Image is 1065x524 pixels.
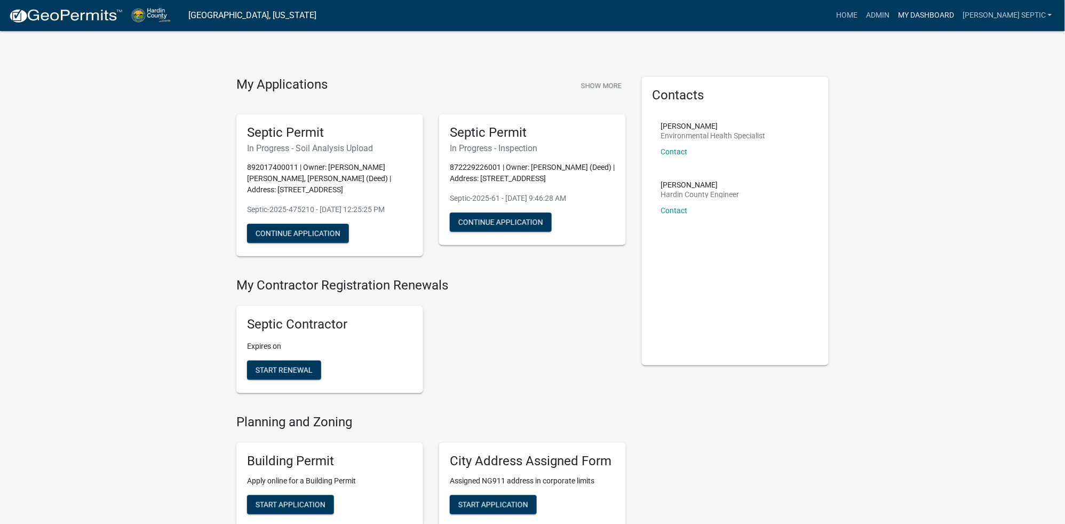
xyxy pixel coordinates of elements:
[236,278,626,293] h4: My Contractor Registration Renewals
[832,5,862,26] a: Home
[458,500,528,509] span: Start Application
[894,5,958,26] a: My Dashboard
[577,77,626,95] button: Show More
[653,88,818,103] h5: Contacts
[450,495,537,514] button: Start Application
[247,143,412,153] h6: In Progress - Soil Analysis Upload
[256,366,313,374] span: Start Renewal
[450,143,615,153] h6: In Progress - Inspection
[450,213,552,232] button: Continue Application
[247,162,412,195] p: 892017400011 | Owner: [PERSON_NAME] [PERSON_NAME], [PERSON_NAME] (Deed) | Address: [STREET_ADDRESS]
[862,5,894,26] a: Admin
[236,77,328,93] h4: My Applications
[247,317,412,332] h5: Septic Contractor
[247,361,321,380] button: Start Renewal
[247,125,412,140] h5: Septic Permit
[247,224,349,243] button: Continue Application
[958,5,1056,26] a: [PERSON_NAME] Septic
[247,341,412,352] p: Expires on
[131,8,180,22] img: Hardin County, Iowa
[450,475,615,487] p: Assigned NG911 address in corporate limits
[661,181,740,189] p: [PERSON_NAME]
[247,204,412,215] p: Septic-2025-475210 - [DATE] 12:25:25 PM
[188,6,316,25] a: [GEOGRAPHIC_DATA], [US_STATE]
[247,475,412,487] p: Apply online for a Building Permit
[661,206,688,215] a: Contact
[661,122,766,130] p: [PERSON_NAME]
[450,162,615,184] p: 872229226001 | Owner: [PERSON_NAME] (Deed) | Address: [STREET_ADDRESS]
[661,147,688,156] a: Contact
[247,453,412,469] h5: Building Permit
[450,453,615,469] h5: City Address Assigned Form
[450,193,615,204] p: Septic-2025-61 - [DATE] 9:46:28 AM
[450,125,615,140] h5: Septic Permit
[661,132,766,139] p: Environmental Health Specialist
[236,278,626,402] wm-registration-list-section: My Contractor Registration Renewals
[236,414,626,430] h4: Planning and Zoning
[247,495,334,514] button: Start Application
[256,500,325,509] span: Start Application
[661,191,740,198] p: Hardin County Engineer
